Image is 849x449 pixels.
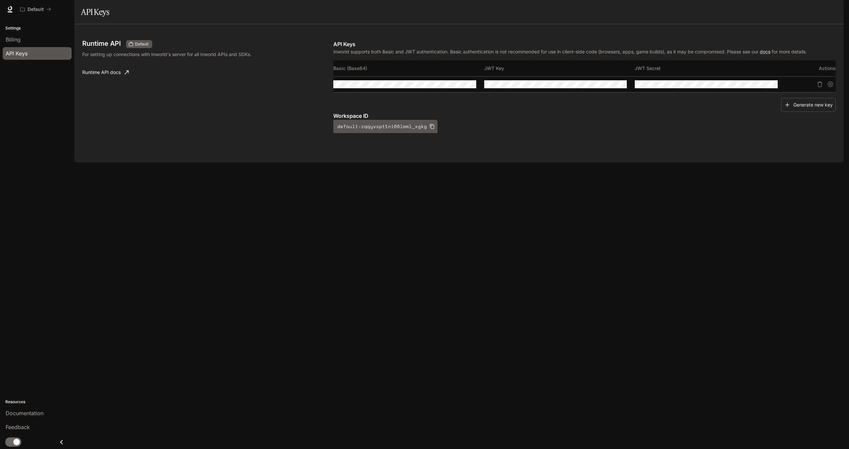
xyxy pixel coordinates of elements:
[786,60,836,76] th: Actions
[333,112,836,120] p: Workspace ID
[80,66,131,79] a: Runtime API docs
[760,49,770,54] a: docs
[126,40,152,48] div: These keys will apply to your current workspace only
[333,48,836,55] p: Inworld supports both Basic and JWT authentication. Basic authentication is not recommended for u...
[781,98,836,112] button: Generate new key
[28,7,44,12] p: Default
[484,60,635,76] th: JWT Key
[17,3,54,16] button: All workspaces
[82,40,121,47] h3: Runtime API
[333,60,484,76] th: Basic (Base64)
[132,41,151,47] span: Default
[815,79,825,90] button: Delete API key
[333,120,437,133] button: default-zqqyvspt1ni66lmml_xgkg
[635,60,785,76] th: JWT Secret
[333,40,836,48] p: API Keys
[81,5,109,19] h1: API Keys
[825,79,836,90] button: Suspend API key
[82,51,267,58] p: For setting up connections with Inworld's server for all Inworld APIs and SDKs.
